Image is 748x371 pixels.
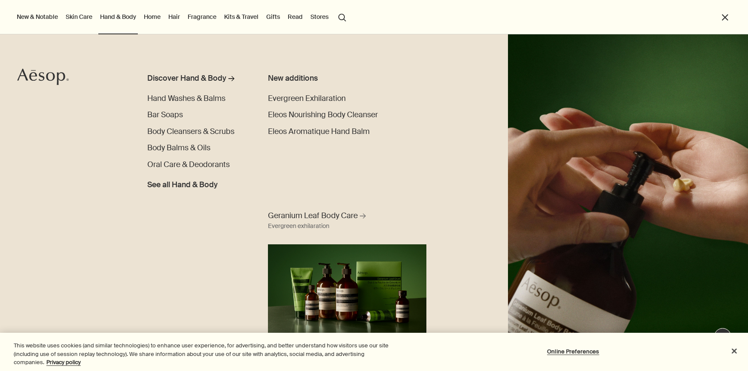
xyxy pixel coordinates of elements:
button: Live Assistance [714,328,731,345]
button: Online Preferences, Opens the preference center dialog [546,343,600,360]
div: New additions [268,73,388,85]
span: Evergreen Exhilaration [268,94,346,103]
svg: Aesop [17,68,69,85]
a: Eleos Nourishing Body Cleanser [268,109,378,121]
a: Hand & Body [98,11,138,22]
div: Evergreen exhilaration [268,221,329,231]
span: See all Hand & Body [147,179,218,191]
button: New & Notable [15,11,60,22]
a: Evergreen Exhilaration [268,93,346,105]
button: Stores [309,11,330,22]
span: Bar Soaps [147,110,183,120]
span: Eleos Aromatique Hand Balm [268,127,370,137]
button: Open search [334,9,350,25]
span: Hand Washes & Balms [147,94,225,103]
a: Skin Care [64,11,94,22]
span: Body Balms & Oils [147,143,210,153]
a: Body Balms & Oils [147,143,210,154]
a: Geranium Leaf Body Care Evergreen exhilarationFull range of Geranium Leaf products displaying aga... [266,208,429,334]
a: Hand Washes & Balms [147,93,225,105]
a: Discover Hand & Body [147,73,246,88]
a: Home [142,11,162,22]
a: Body Cleansers & Scrubs [147,126,234,138]
div: Discover Hand & Body [147,73,226,85]
div: This website uses cookies (and similar technologies) to enhance user experience, for advertising,... [14,341,411,367]
a: See all Hand & Body [147,176,218,191]
a: Eleos Aromatique Hand Balm [268,126,370,138]
span: Oral Care & Deodorants [147,160,230,170]
a: Kits & Travel [222,11,260,22]
a: Gifts [265,11,282,22]
a: More information about your privacy, opens in a new tab [46,359,81,366]
span: Body Cleansers & Scrubs [147,127,234,137]
a: Read [286,11,304,22]
a: Bar Soaps [147,109,183,121]
span: Geranium Leaf Body Care [268,210,358,221]
a: Hair [167,11,182,22]
a: Aesop [15,66,71,90]
button: Close [725,341,744,360]
a: Oral Care & Deodorants [147,159,230,171]
span: Eleos Nourishing Body Cleanser [268,110,378,120]
button: Close the Menu [720,12,730,22]
a: Fragrance [186,11,218,22]
img: A hand holding the pump dispensing Geranium Leaf Body Balm on to hand. [508,34,748,371]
